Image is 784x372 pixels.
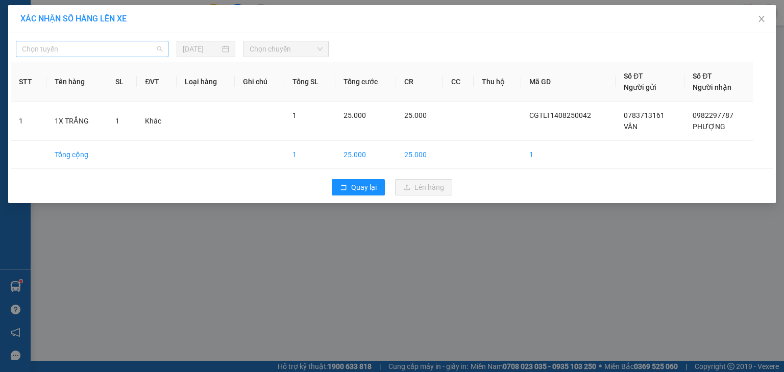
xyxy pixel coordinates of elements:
[107,62,137,102] th: SL
[404,111,427,119] span: 25.000
[395,179,452,195] button: uploadLên hàng
[137,62,176,102] th: ĐVT
[292,111,297,119] span: 1
[757,15,766,23] span: close
[693,83,731,91] span: Người nhận
[747,5,776,34] button: Close
[693,72,712,80] span: Số ĐT
[335,62,396,102] th: Tổng cước
[284,62,335,102] th: Tổng SL
[335,141,396,169] td: 25.000
[529,111,591,119] span: CGTLT1408250042
[443,62,474,102] th: CC
[47,48,186,66] text: CGTLT1408250042
[250,41,323,57] span: Chọn chuyến
[235,62,284,102] th: Ghi chú
[624,83,656,91] span: Người gửi
[11,102,46,141] td: 1
[521,62,616,102] th: Mã GD
[624,122,638,131] span: VÂN
[340,184,347,192] span: rollback
[137,102,176,141] td: Khác
[396,141,443,169] td: 25.000
[177,62,235,102] th: Loại hàng
[396,62,443,102] th: CR
[624,72,643,80] span: Số ĐT
[521,141,616,169] td: 1
[46,141,107,169] td: Tổng cộng
[115,117,119,125] span: 1
[332,179,385,195] button: rollbackQuay lại
[46,62,107,102] th: Tên hàng
[344,111,366,119] span: 25.000
[693,111,733,119] span: 0982297787
[624,111,665,119] span: 0783713161
[22,41,162,57] span: Chọn tuyến
[183,43,220,55] input: 14/08/2025
[46,102,107,141] td: 1X TRẮNG
[11,62,46,102] th: STT
[284,141,335,169] td: 1
[6,73,227,100] div: Chợ Gạo
[474,62,521,102] th: Thu hộ
[20,14,127,23] span: XÁC NHẬN SỐ HÀNG LÊN XE
[693,122,725,131] span: PHƯỢNG
[351,182,377,193] span: Quay lại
